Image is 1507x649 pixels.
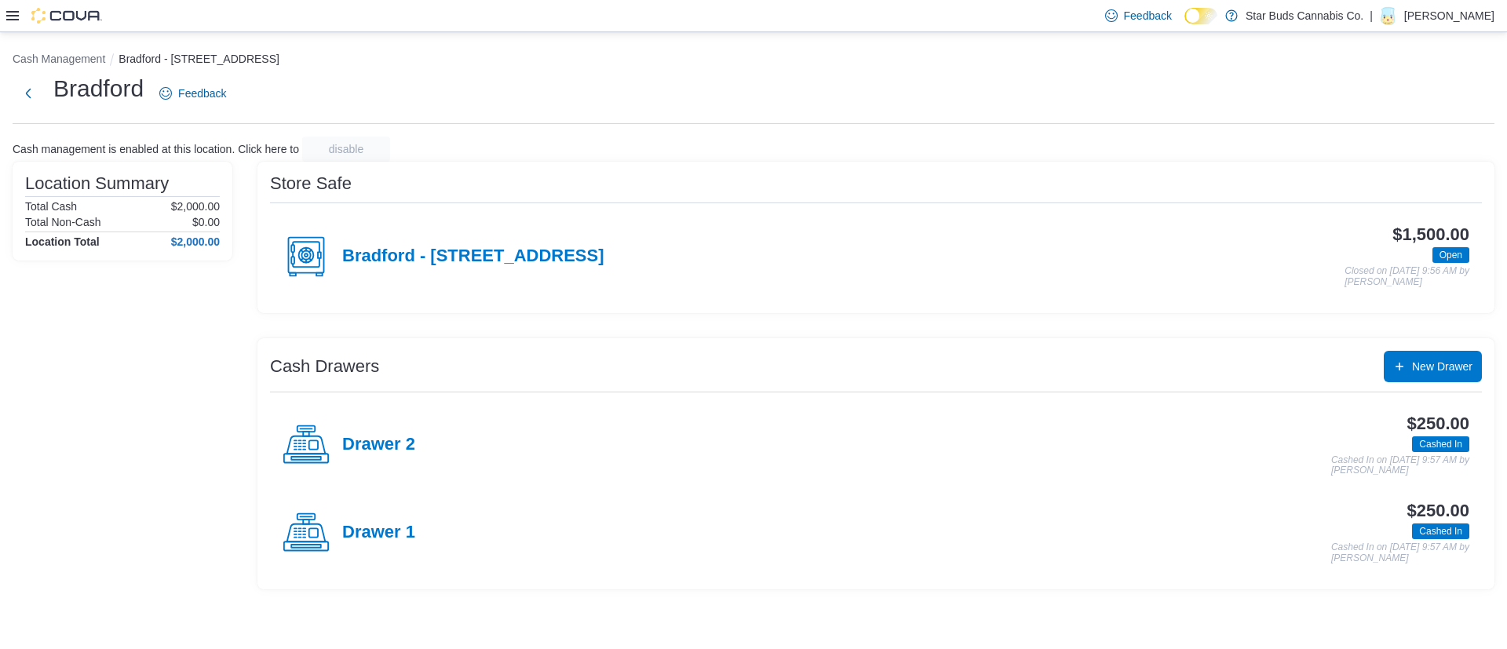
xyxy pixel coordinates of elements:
input: Dark Mode [1184,8,1217,24]
span: Cashed In [1412,436,1469,452]
p: Cashed In on [DATE] 9:57 AM by [PERSON_NAME] [1331,542,1469,563]
p: Cash management is enabled at this location. Click here to [13,143,299,155]
span: Cashed In [1419,437,1462,451]
span: Dark Mode [1184,24,1185,25]
span: Feedback [178,86,226,101]
p: [PERSON_NAME] [1404,6,1494,25]
span: Cashed In [1412,523,1469,539]
a: Feedback [153,78,232,109]
h4: Location Total [25,235,100,248]
h4: Drawer 1 [342,523,415,543]
h3: $250.00 [1407,414,1469,433]
p: Star Buds Cannabis Co. [1246,6,1363,25]
button: Bradford - [STREET_ADDRESS] [119,53,279,65]
button: Next [13,78,44,109]
h6: Total Non-Cash [25,216,101,228]
h4: $2,000.00 [171,235,220,248]
h1: Bradford [53,73,144,104]
span: Cashed In [1419,524,1462,538]
h3: $1,500.00 [1392,225,1469,244]
span: Open [1432,247,1469,263]
p: $0.00 [192,216,220,228]
span: New Drawer [1412,359,1472,374]
p: Closed on [DATE] 9:56 AM by [PERSON_NAME] [1345,266,1469,287]
h3: Location Summary [25,174,169,193]
h4: Bradford - [STREET_ADDRESS] [342,246,604,267]
p: Cashed In on [DATE] 9:57 AM by [PERSON_NAME] [1331,455,1469,476]
span: disable [329,141,363,157]
p: $2,000.00 [171,200,220,213]
h3: $250.00 [1407,501,1469,520]
h6: Total Cash [25,200,77,213]
button: New Drawer [1384,351,1482,382]
span: Open [1439,248,1462,262]
button: Cash Management [13,53,105,65]
button: disable [302,137,390,162]
h3: Store Safe [270,174,352,193]
h4: Drawer 2 [342,435,415,455]
p: | [1370,6,1373,25]
span: Feedback [1124,8,1172,24]
h3: Cash Drawers [270,357,379,376]
div: Daniel Swadron [1379,6,1398,25]
img: Cova [31,8,102,24]
nav: An example of EuiBreadcrumbs [13,51,1494,70]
